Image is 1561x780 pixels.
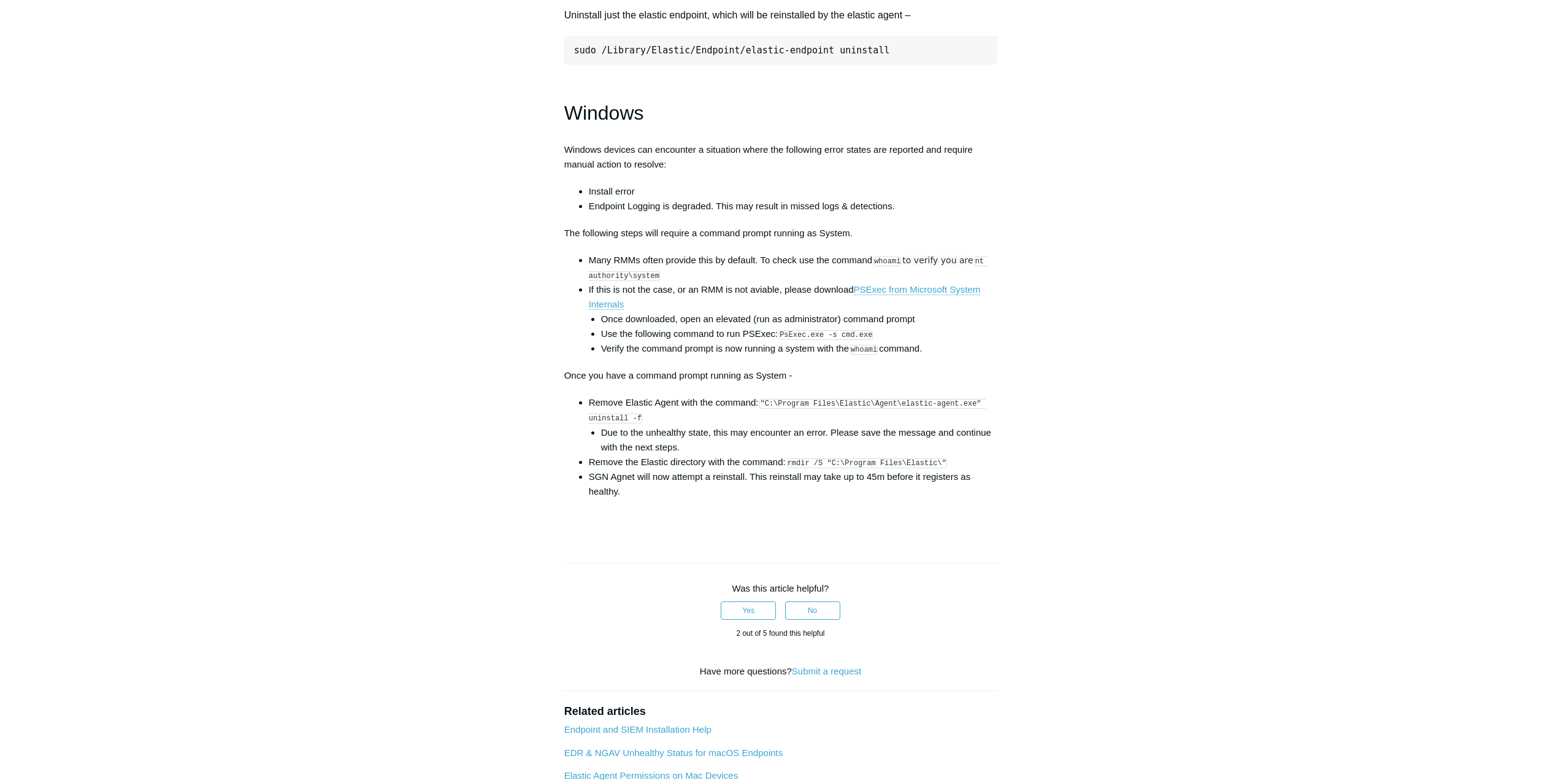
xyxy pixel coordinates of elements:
div: Have more questions? [564,665,997,679]
li: Verify the command prompt is now running a system with the command. [601,341,997,356]
a: Submit a request [792,666,861,676]
li: If this is not the case, or an RMM is not aviable, please download [589,282,997,356]
pre: sudo /Library/Elastic/Endpoint/elastic-endpoint uninstall [564,36,997,64]
span: Was this article helpful? [732,583,829,593]
h1: Windows [564,98,997,129]
code: PsExec.exe -s cmd.exe [779,330,873,340]
li: Many RMMs often provide this by default. To check use the command [589,253,997,282]
code: rmdir /S "C:\Program Files\Elastic\" [787,458,947,468]
li: Once downloaded, open an elevated (run as administrator) command prompt [601,312,997,326]
li: Remove the Elastic directory with the command: [589,455,997,469]
span: to verify you are [902,255,973,265]
button: This article was helpful [721,601,776,620]
code: whoami [850,345,878,355]
li: Endpoint Logging is degraded. This may result in missed logs & detections. [589,199,997,214]
a: EDR & NGAV Unhealthy Status for macOS Endpoints [564,747,783,758]
a: PSExec from Microsoft System Internals [589,284,981,310]
a: Endpoint and SIEM Installation Help [564,724,711,735]
p: Windows devices can encounter a situation where the following error states are reported and requi... [564,142,997,172]
code: whoami [873,257,901,266]
h4: Uninstall just the elastic endpoint, which will be reinstalled by the elastic agent – [564,7,997,23]
li: Use the following command to run PSExec: [601,326,997,341]
p: The following steps will require a command prompt running as System. [564,226,997,241]
h2: Related articles [564,703,997,720]
p: Once you have a command prompt running as System - [564,368,997,383]
li: Install error [589,184,997,199]
li: Remove Elastic Agent with the command: [589,395,997,454]
code: "C:\Program Files\Elastic\Agent\elastic-agent.exe" uninstall -f [589,399,986,423]
button: This article was not helpful [785,601,840,620]
li: Due to the unhealthy state, this may encounter an error. Please save the message and continue wit... [601,425,997,455]
li: SGN Agnet will now attempt a reinstall. This reinstall may take up to 45m before it registers as ... [589,469,997,499]
span: 2 out of 5 found this helpful [736,629,824,638]
code: nt authority\system [589,257,989,281]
